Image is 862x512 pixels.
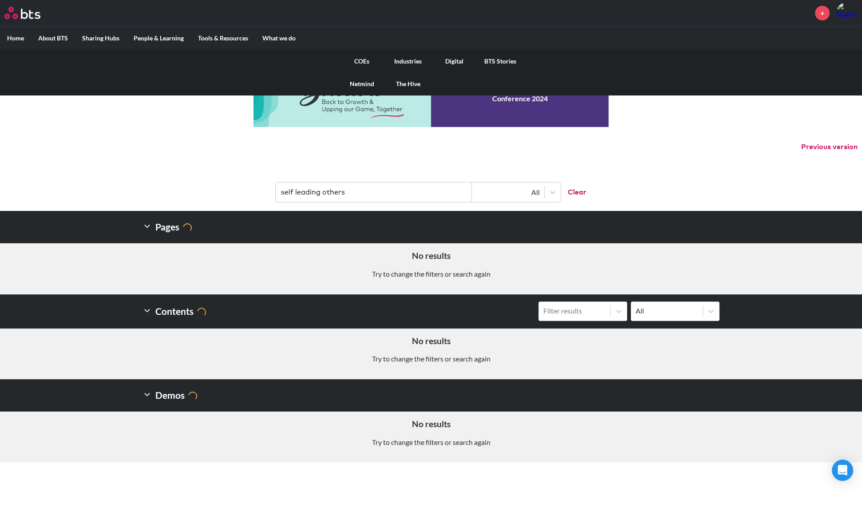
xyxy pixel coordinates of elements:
div: All [476,187,540,197]
img: Shahrul Azlan [836,2,858,24]
a: + [815,6,830,20]
p: Try to change the filters or search again [7,354,855,364]
h2: Demos [142,386,197,404]
label: About BTS [31,27,75,50]
h5: No results [7,335,855,347]
div: All [636,306,698,316]
input: Find contents, pages and demos... [276,183,472,202]
img: BTS Logo [4,7,40,19]
button: Previous version [801,142,858,152]
a: Go home [4,7,57,19]
div: Filter results [543,306,606,316]
label: Sharing Hubs [75,27,127,50]
h5: No results [7,250,855,262]
p: Try to change the filters or search again [7,437,855,447]
h2: Contents [142,302,206,321]
label: What we do [255,27,303,50]
label: Tools & Resources [191,27,255,50]
a: Profile [836,2,858,24]
h2: Pages [142,218,192,236]
h5: No results [7,418,855,430]
div: Open Intercom Messenger [832,460,853,481]
button: Clear [561,183,586,202]
label: People & Learning [127,27,191,50]
p: Try to change the filters or search again [7,269,855,279]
